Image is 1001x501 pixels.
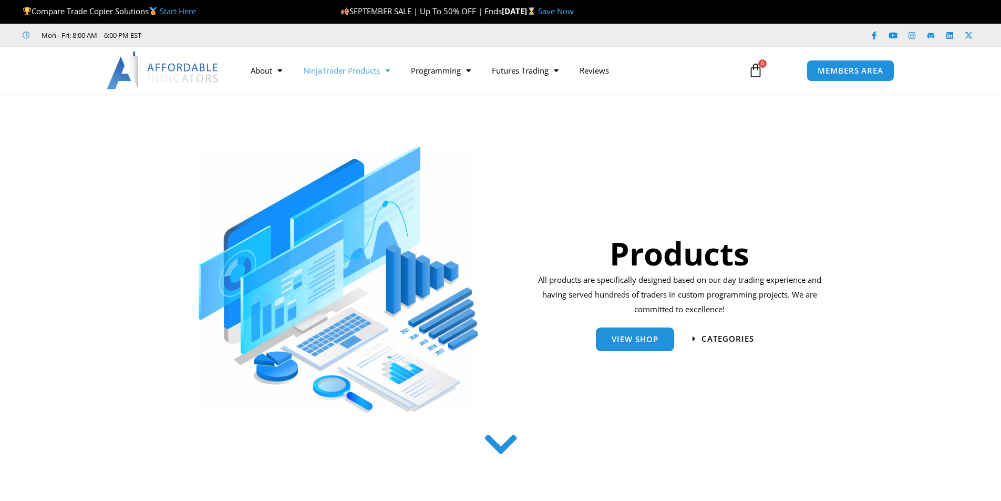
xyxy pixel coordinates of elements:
[818,67,883,75] span: MEMBERS AREA
[758,59,767,68] span: 0
[23,7,31,15] img: 🏆
[341,7,349,15] img: 🍂
[534,273,825,317] p: All products are specifically designed based on our day trading experience and having served hund...
[693,335,754,343] a: categories
[293,58,400,83] a: NinjaTrader Products
[400,58,481,83] a: Programming
[538,6,574,16] a: Save Now
[149,7,157,15] img: 🥇
[199,146,478,413] img: ProductsSection scaled | Affordable Indicators – NinjaTrader
[701,335,754,343] span: categories
[596,328,674,351] a: View Shop
[23,6,196,16] span: Compare Trade Copier Solutions
[240,58,736,83] nav: Menu
[240,58,293,83] a: About
[481,58,569,83] a: Futures Trading
[528,7,535,15] img: ⌛
[569,58,620,83] a: Reviews
[502,6,538,16] strong: [DATE]
[107,52,220,89] img: LogoAI | Affordable Indicators – NinjaTrader
[340,6,502,16] span: SEPTEMBER SALE | Up To 50% OFF | Ends
[39,29,141,42] span: Mon - Fri: 8:00 AM – 6:00 PM EST
[160,6,196,16] a: Start Here
[156,30,314,40] iframe: Customer reviews powered by Trustpilot
[612,335,658,343] span: View Shop
[534,231,825,275] h1: Products
[732,55,779,86] a: 0
[807,60,894,81] a: MEMBERS AREA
